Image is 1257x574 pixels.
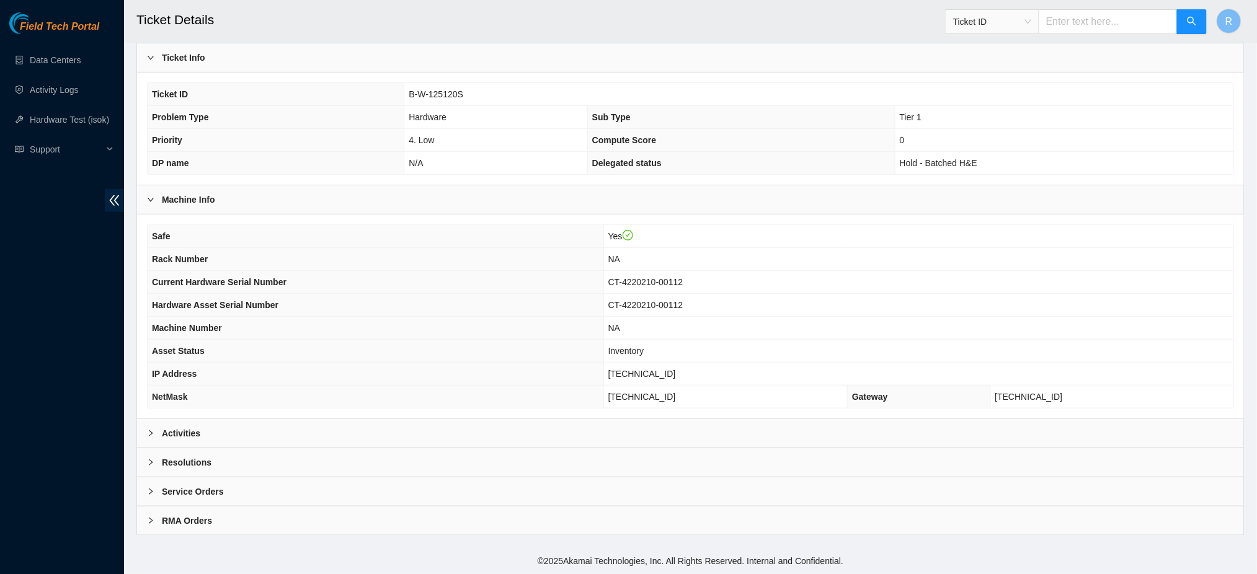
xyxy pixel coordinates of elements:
a: Data Centers [30,55,81,65]
span: check-circle [623,230,634,241]
footer: © 2025 Akamai Technologies, Inc. All Rights Reserved. Internal and Confidential. [124,548,1257,574]
span: 4. Low [409,135,434,145]
span: Hardware [409,112,446,122]
span: Problem Type [152,112,209,122]
div: Ticket Info [137,43,1244,72]
span: Hardware Asset Serial Number [152,300,278,310]
span: Rack Number [152,254,208,264]
b: RMA Orders [162,514,212,528]
a: Akamai TechnologiesField Tech Portal [9,22,99,38]
span: right [147,54,154,61]
span: right [147,517,154,524]
span: right [147,196,154,203]
span: Tier 1 [900,112,922,122]
span: Sub Type [592,112,631,122]
span: Compute Score [592,135,656,145]
span: CT-4220210-00112 [608,300,683,310]
input: Enter text here... [1039,9,1178,34]
span: Delegated status [592,158,662,168]
span: Hold - Batched H&E [900,158,977,168]
span: Priority [152,135,182,145]
span: NA [608,254,620,264]
b: Activities [162,426,200,440]
span: Safe [152,231,171,241]
span: right [147,430,154,437]
div: Activities [137,419,1244,448]
b: Ticket Info [162,51,205,64]
a: Hardware Test (isok) [30,115,109,125]
span: Yes [608,231,633,241]
b: Machine Info [162,193,215,206]
button: search [1177,9,1207,34]
span: 0 [900,135,905,145]
span: R [1225,14,1233,29]
span: right [147,488,154,495]
span: double-left [105,189,124,212]
img: Akamai Technologies [9,12,63,34]
span: [TECHNICAL_ID] [608,392,676,402]
span: read [15,145,24,154]
span: search [1187,16,1197,28]
span: Current Hardware Serial Number [152,277,286,287]
div: RMA Orders [137,506,1244,535]
b: Service Orders [162,485,224,498]
div: Service Orders [137,477,1244,506]
span: NetMask [152,392,188,402]
span: Gateway [852,392,888,402]
button: R [1217,9,1241,33]
span: NA [608,323,620,333]
div: Resolutions [137,448,1244,477]
div: Machine Info [137,185,1244,214]
span: B-W-125120S [409,89,463,99]
span: Ticket ID [152,89,188,99]
span: [TECHNICAL_ID] [995,392,1063,402]
span: [TECHNICAL_ID] [608,369,676,379]
span: N/A [409,158,423,168]
span: DP name [152,158,189,168]
span: Machine Number [152,323,222,333]
span: CT-4220210-00112 [608,277,683,287]
span: right [147,459,154,466]
span: IP Address [152,369,197,379]
span: Asset Status [152,346,205,356]
span: Ticket ID [953,12,1031,31]
b: Resolutions [162,456,211,469]
a: Activity Logs [30,85,79,95]
span: Field Tech Portal [20,21,99,33]
span: Support [30,137,103,162]
span: Inventory [608,346,644,356]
